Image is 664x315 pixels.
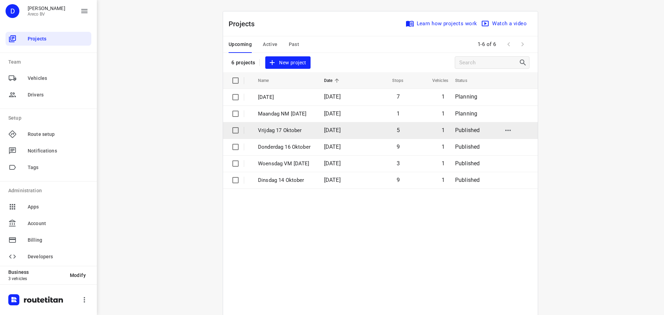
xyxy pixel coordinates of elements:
[28,6,65,11] p: Didier Evrard
[397,110,400,117] span: 1
[265,56,310,69] button: New project
[324,127,341,133] span: [DATE]
[231,59,255,66] p: 6 projects
[423,76,448,85] span: Vehicles
[397,160,400,167] span: 3
[258,76,278,85] span: Name
[6,200,91,214] div: Apps
[442,177,445,183] span: 1
[455,127,480,133] span: Published
[397,93,400,100] span: 7
[455,93,477,100] span: Planning
[229,40,252,49] span: Upcoming
[383,76,403,85] span: Stops
[8,114,91,122] p: Setup
[442,93,445,100] span: 1
[6,32,91,46] div: Projects
[289,40,299,49] span: Past
[8,269,64,275] p: Business
[519,58,529,67] div: Search
[258,110,314,118] p: Maandag NM 20 Oktober
[258,160,314,168] p: Woensdag VM [DATE]
[502,37,516,51] span: Previous Page
[258,176,314,184] p: Dinsdag 14 Oktober
[442,143,445,150] span: 1
[455,143,480,150] span: Published
[28,131,89,138] span: Route setup
[6,233,91,247] div: Billing
[475,37,499,52] span: 1-6 of 6
[6,216,91,230] div: Account
[6,160,91,174] div: Tags
[442,110,445,117] span: 1
[28,164,89,171] span: Tags
[229,19,260,29] p: Projects
[64,269,91,281] button: Modify
[6,144,91,158] div: Notifications
[8,58,91,66] p: Team
[258,93,314,101] p: Dinsdag 21 Oktober
[8,276,64,281] p: 3 vehicles
[8,187,91,194] p: Administration
[397,177,400,183] span: 9
[269,58,306,67] span: New project
[6,127,91,141] div: Route setup
[324,76,342,85] span: Date
[324,160,341,167] span: [DATE]
[324,110,341,117] span: [DATE]
[455,177,480,183] span: Published
[324,177,341,183] span: [DATE]
[258,127,314,135] p: Vrijdag 17 Oktober
[28,147,89,155] span: Notifications
[28,35,89,43] span: Projects
[28,91,89,99] span: Drivers
[459,57,519,68] input: Search projects
[28,220,89,227] span: Account
[28,237,89,244] span: Billing
[455,110,477,117] span: Planning
[28,12,65,17] p: Areco BV
[263,40,277,49] span: Active
[6,4,19,18] div: D
[6,88,91,102] div: Drivers
[324,93,341,100] span: [DATE]
[28,75,89,82] span: Vehicles
[324,143,341,150] span: [DATE]
[258,143,314,151] p: Donderdag 16 Oktober
[442,127,445,133] span: 1
[397,127,400,133] span: 5
[516,37,529,51] span: Next Page
[442,160,445,167] span: 1
[455,160,480,167] span: Published
[397,143,400,150] span: 9
[6,250,91,263] div: Developers
[455,76,476,85] span: Status
[70,272,86,278] span: Modify
[28,203,89,211] span: Apps
[28,253,89,260] span: Developers
[6,71,91,85] div: Vehicles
